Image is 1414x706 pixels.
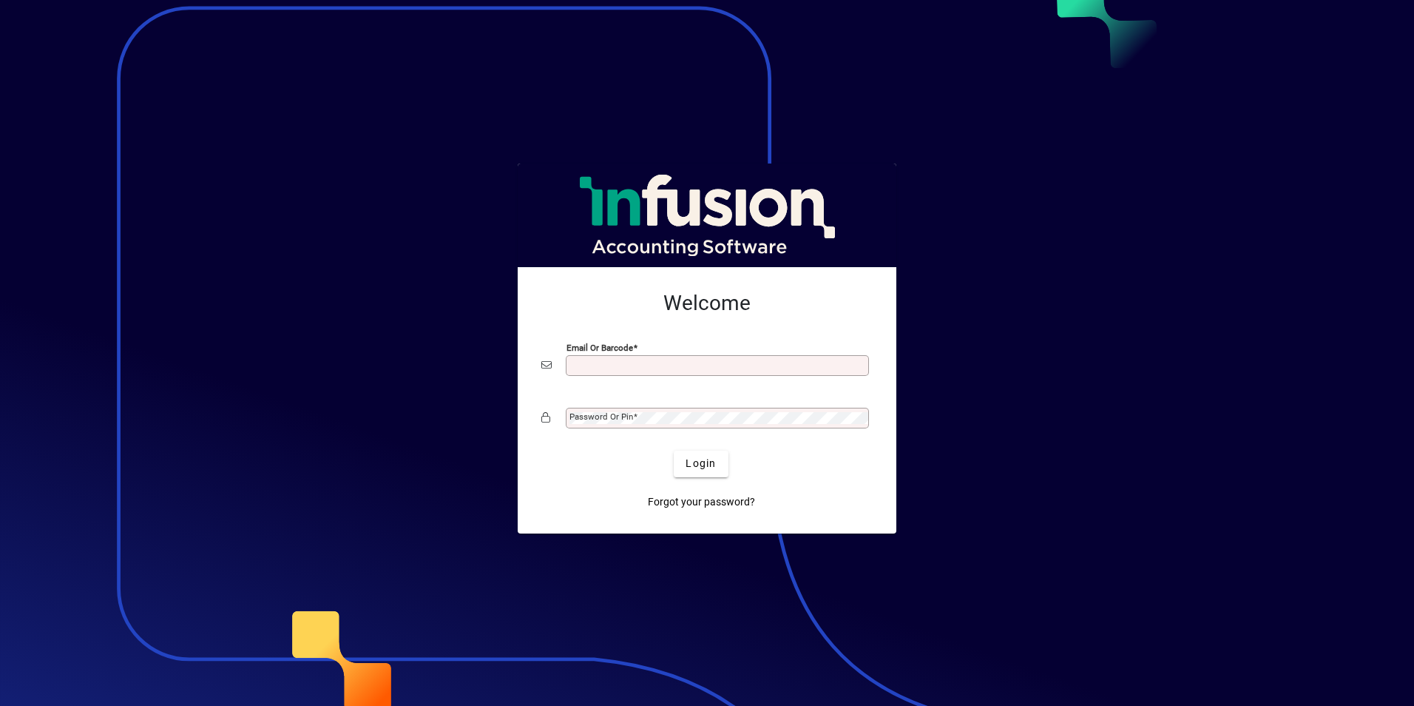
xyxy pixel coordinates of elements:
a: Forgot your password? [642,489,761,516]
mat-label: Password or Pin [569,411,633,422]
mat-label: Email or Barcode [566,342,633,352]
button: Login [674,451,728,477]
h2: Welcome [541,291,873,316]
span: Login [686,456,716,471]
span: Forgot your password? [648,494,755,510]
